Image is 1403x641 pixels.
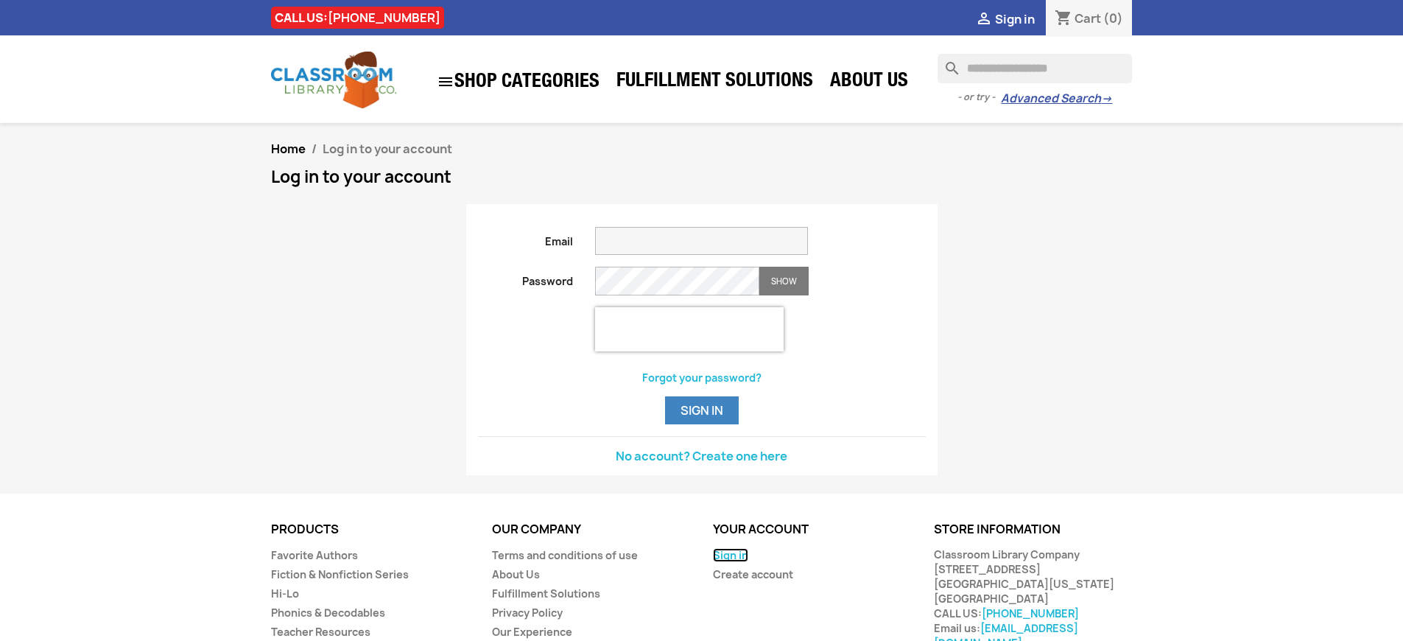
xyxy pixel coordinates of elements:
[975,11,1035,27] a:  Sign in
[759,267,809,295] button: Show
[1103,10,1123,27] span: (0)
[271,168,1133,186] h1: Log in to your account
[995,11,1035,27] span: Sign in
[437,73,454,91] i: 
[713,567,793,581] a: Create account
[271,606,385,620] a: Phonics & Decodables
[492,606,563,620] a: Privacy Policy
[823,68,915,97] a: About Us
[595,307,784,351] iframe: reCAPTCHA
[492,548,638,562] a: Terms and conditions of use
[271,548,358,562] a: Favorite Authors
[1055,10,1072,28] i: shopping_cart
[271,567,409,581] a: Fiction & Nonfiction Series
[271,141,306,157] a: Home
[271,52,396,108] img: Classroom Library Company
[1101,91,1112,106] span: →
[713,548,748,562] a: Sign in
[938,54,955,71] i: search
[1001,91,1112,106] a: Advanced Search→
[713,521,809,537] a: Your account
[271,625,370,639] a: Teacher Resources
[323,141,452,157] span: Log in to your account
[975,11,993,29] i: 
[957,90,1001,105] span: - or try -
[429,66,607,98] a: SHOP CATEGORIES
[595,267,759,295] input: Password input
[271,523,470,536] p: Products
[938,54,1132,83] input: Search
[665,396,739,424] button: Sign in
[616,448,787,464] a: No account? Create one here
[1075,10,1101,27] span: Cart
[642,371,762,385] a: Forgot your password?
[492,586,600,600] a: Fulfillment Solutions
[271,586,299,600] a: Hi-Lo
[934,523,1133,536] p: Store information
[492,523,691,536] p: Our company
[467,227,585,249] label: Email
[271,7,444,29] div: CALL US:
[492,625,572,639] a: Our Experience
[467,267,585,289] label: Password
[328,10,440,26] a: [PHONE_NUMBER]
[982,606,1079,620] a: [PHONE_NUMBER]
[609,68,820,97] a: Fulfillment Solutions
[492,567,540,581] a: About Us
